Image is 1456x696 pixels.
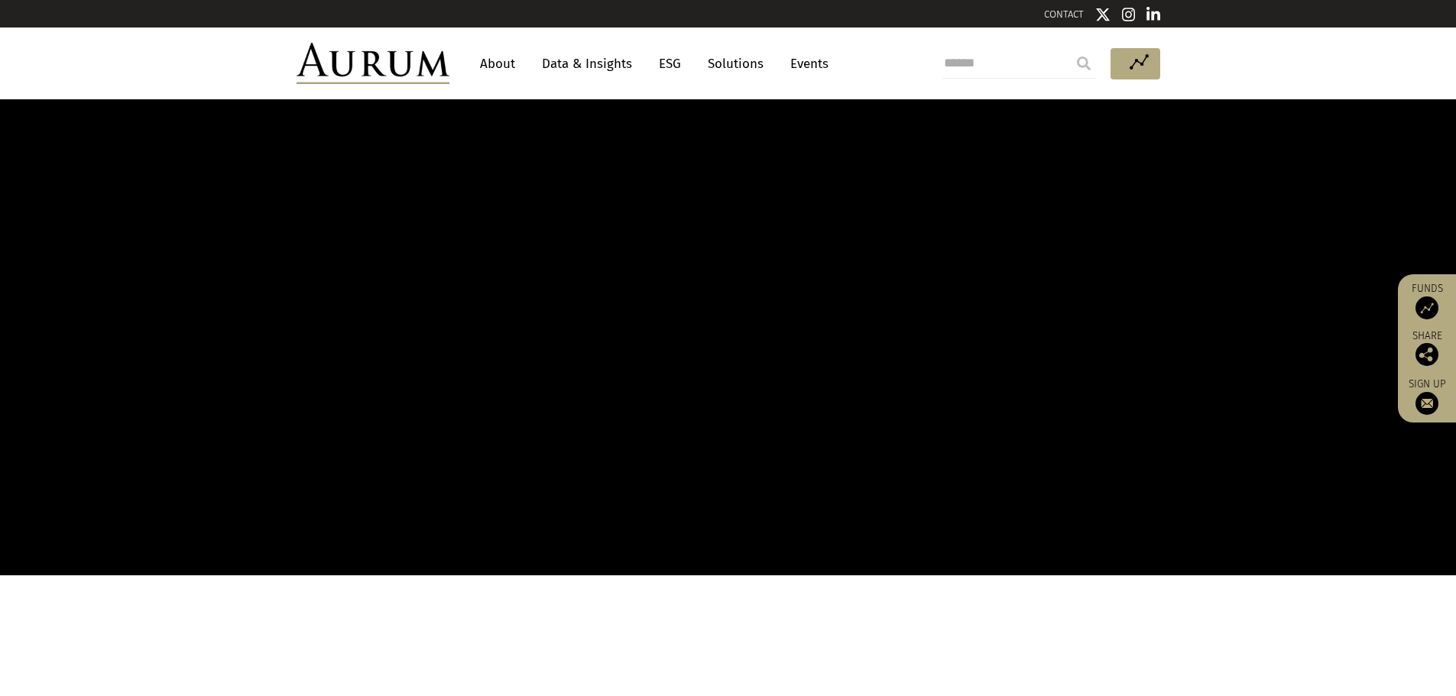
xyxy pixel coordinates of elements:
a: Funds [1406,282,1448,319]
img: Aurum [297,43,449,84]
img: Access Funds [1415,296,1438,319]
div: Share [1406,331,1448,366]
img: Share this post [1415,343,1438,366]
a: Solutions [700,50,771,78]
input: Submit [1068,48,1099,79]
img: Twitter icon [1095,7,1111,22]
img: Instagram icon [1122,7,1136,22]
a: Events [783,50,829,78]
a: Data & Insights [534,50,640,78]
a: Sign up [1406,377,1448,415]
a: ESG [651,50,689,78]
img: Linkedin icon [1146,7,1160,22]
a: CONTACT [1044,8,1084,20]
img: Sign up to our newsletter [1415,392,1438,415]
a: About [472,50,523,78]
